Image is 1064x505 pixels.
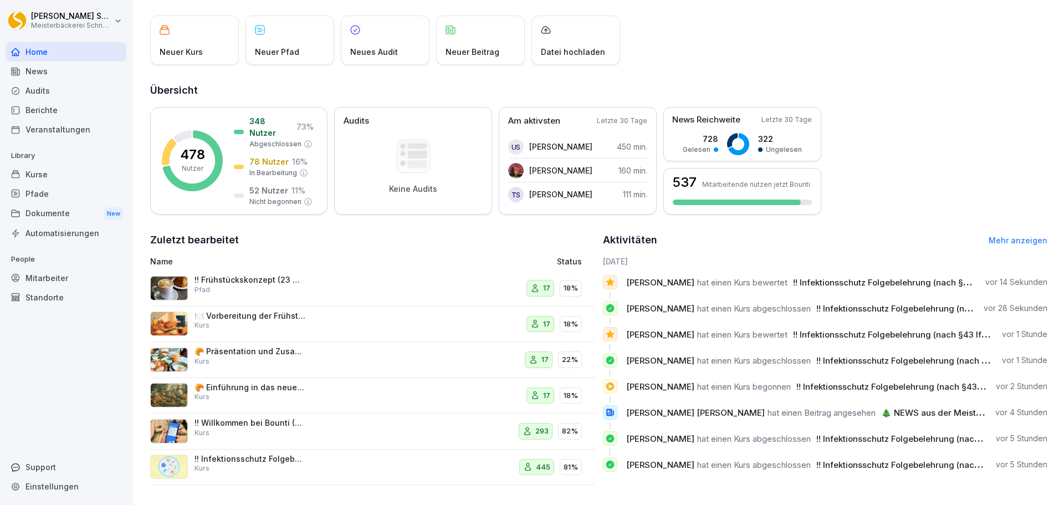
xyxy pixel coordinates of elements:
p: [PERSON_NAME] [529,141,592,152]
span: !! Infektionsschutz Folgebelehrung (nach §43 IfSG) [816,433,1020,444]
p: vor 1 Stunde [1002,329,1047,340]
span: [PERSON_NAME] [626,460,694,470]
a: DokumenteNew [6,203,126,224]
p: vor 5 Stunden [996,459,1047,470]
p: 17 [541,354,549,365]
p: Kurs [195,428,209,438]
a: Home [6,42,126,62]
p: 322 [758,133,802,145]
img: xh3bnih80d1pxcetv9zsuevg.png [150,419,188,443]
p: Datei hochladen [541,46,605,58]
h6: [DATE] [603,256,1048,267]
span: hat einen Kurs abgeschlossen [697,433,811,444]
p: vor 1 Stunde [1002,355,1047,366]
div: US [508,139,524,155]
span: [PERSON_NAME] [626,433,694,444]
span: [PERSON_NAME] [626,303,694,314]
p: Gelesen [683,145,710,155]
p: Neuer Beitrag [446,46,499,58]
span: hat einen Kurs begonnen [697,381,791,392]
img: wr9iexfe9rtz8gn9otnyfhnm.png [150,383,188,407]
p: Neuer Kurs [160,46,203,58]
p: News Reichweite [672,114,740,126]
p: vor 14 Sekunden [985,277,1047,288]
a: Veranstaltungen [6,120,126,139]
p: vor 5 Stunden [996,433,1047,444]
p: 11 % [291,185,305,196]
p: 16 % [292,156,308,167]
p: 73 % [296,121,314,132]
p: 18% [564,283,578,294]
div: New [104,207,123,220]
div: Standorte [6,288,126,307]
p: Abgeschlossen [249,139,301,149]
span: hat einen Kurs abgeschlossen [697,355,811,366]
a: Automatisierungen [6,223,126,243]
h2: Übersicht [150,83,1047,98]
p: Kurs [195,320,209,330]
span: !! Infektionsschutz Folgebelehrung (nach §43 IfSG) [796,381,1000,392]
p: 17 [543,319,550,330]
p: !! Frühstückskonzept (23 Minuten) [195,275,305,285]
p: Kurs [195,463,209,473]
a: 🥐 Präsentation und Zusammenstellung von FrühstückenKurs1722% [150,342,595,378]
img: br47agzvbvfyfdx7msxq45fa.png [508,163,524,178]
p: 22% [562,354,578,365]
p: Library [6,147,126,165]
span: hat einen Kurs bewertet [697,329,787,340]
p: vor 4 Stunden [995,407,1047,418]
a: News [6,62,126,81]
a: 🍽️ Vorbereitung der Frühstückskomponenten am VortagKurs1718% [150,307,595,343]
p: Nicht begonnen [249,197,301,207]
p: Letzte 30 Tage [761,115,812,125]
div: Support [6,457,126,477]
span: !! Infektionsschutz Folgebelehrung (nach §43 IfSG) [816,355,1020,366]
span: hat einen Kurs abgeschlossen [697,460,811,470]
p: Mitarbeitende nutzen jetzt Bounti [702,180,810,188]
p: Kurs [195,392,209,402]
div: Pfade [6,184,126,203]
div: Kurse [6,165,126,184]
a: !! Frühstückskonzept (23 Minuten)Pfad1718% [150,271,595,307]
p: 17 [543,283,550,294]
img: e9p8yhr1zzycljzf1qfkis0d.png [150,348,188,372]
a: Einstellungen [6,477,126,496]
p: [PERSON_NAME] Schneckenburger [31,12,112,21]
div: TS [508,187,524,202]
p: Name [150,256,429,267]
p: Neues Audit [350,46,398,58]
span: [PERSON_NAME] [626,355,694,366]
p: Ungelesen [766,145,802,155]
p: 160 min. [618,165,647,176]
p: 🥐 Einführung in das neue Frühstückskonzept [195,382,305,392]
p: Am aktivsten [508,115,560,127]
span: hat einen Kurs abgeschlossen [697,303,811,314]
p: 52 Nutzer [249,185,288,196]
p: 348 Nutzer [249,115,293,139]
img: istrl2f5dh89luqdazvnu2w4.png [150,312,188,336]
p: 450 min. [617,141,647,152]
p: 111 min. [623,188,647,200]
span: [PERSON_NAME] [626,381,694,392]
p: Status [557,256,582,267]
p: !! Willkommen bei Bounti (9 Minuten) [195,418,305,428]
p: Meisterbäckerei Schneckenburger [31,22,112,29]
p: 🍽️ Vorbereitung der Frühstückskomponenten am Vortag [195,311,305,321]
a: !! Willkommen bei Bounti (9 Minuten)Kurs29382% [150,414,595,450]
p: 81% [564,462,578,473]
p: 445 [536,462,550,473]
p: Neuer Pfad [255,46,299,58]
p: !! Infektionsschutz Folgebelehrung (nach §43 IfSG) [195,454,305,464]
p: 🥐 Präsentation und Zusammenstellung von Frühstücken [195,346,305,356]
p: [PERSON_NAME] [529,188,592,200]
div: Mitarbeiter [6,268,126,288]
a: !! Infektionsschutz Folgebelehrung (nach §43 IfSG)Kurs44581% [150,450,595,486]
p: 82% [562,426,578,437]
span: !! Infektionsschutz Folgebelehrung (nach §43 IfSG) [793,277,996,288]
p: 18% [564,390,578,401]
p: 78 Nutzer [249,156,289,167]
